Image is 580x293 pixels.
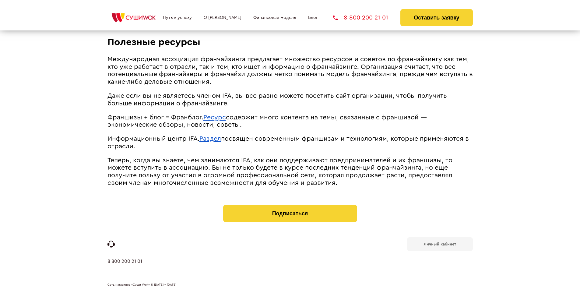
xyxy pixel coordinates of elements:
[308,15,318,20] a: Блог
[107,157,452,186] span: Теперь, когда вы знаете, чем занимаются IFA, как они поддерживают предпринимателей и их франшизы,...
[107,93,447,107] span: Даже если вы не являетесь членом IFA, вы все равно можете посетить сайт организации, чтобы получи...
[107,37,200,47] span: Полезные ресурсы
[107,114,203,121] span: Франшизы + блог = Франблог.
[107,283,176,287] span: Сеть магазинов «Суши Wok» © [DATE] - [DATE]
[407,237,473,251] a: Личный кабинет
[107,259,142,277] a: 8 800 200 21 01
[223,205,357,222] button: Подписаться
[424,242,456,246] b: Личный кабинет
[333,15,388,21] a: 8 800 200 21 01
[253,15,296,20] a: Финансовая модель
[204,15,241,20] a: О [PERSON_NAME]
[199,136,221,142] a: Раздел
[400,9,473,26] button: Оставить заявку
[203,114,226,121] a: Ресурс
[107,114,427,128] span: содержит много контента на темы, связанные с франшизой ― экономические обзоры, новости, советы.
[107,136,199,142] span: Информационный центр IFA.
[107,136,469,150] span: посвящен современным франшизам и технологиям, которые применяются в отрасли.
[107,56,473,85] span: Международная ассоциация франчайзинга предлагает множество ресурсов и советов по франчайзингу как...
[344,15,388,21] span: 8 800 200 21 01
[163,15,192,20] a: Путь к успеху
